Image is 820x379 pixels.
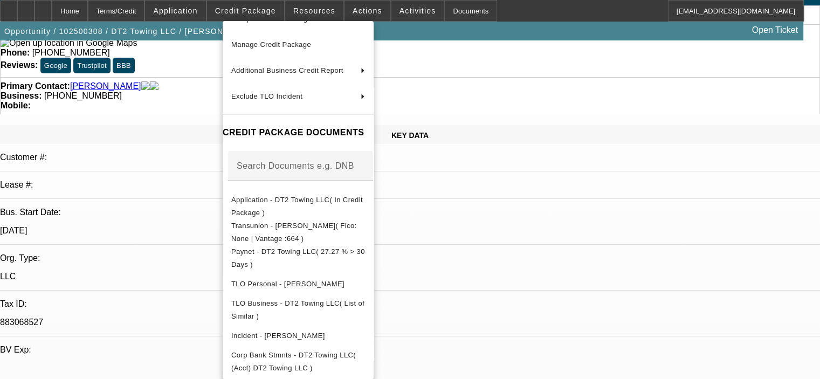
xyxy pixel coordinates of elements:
[231,332,325,340] span: Incident - [PERSON_NAME]
[231,280,344,288] span: TLO Personal - [PERSON_NAME]
[223,219,374,245] button: Transunion - Thurmond, Don( Fico: None | Vantage :664 )
[237,161,354,170] mat-label: Search Documents e.g. DNB
[231,247,365,268] span: Paynet - DT2 Towing LLC( 27.27 % > 30 Days )
[231,351,356,372] span: Corp Bank Stmnts - DT2 Towing LLC( (Acct) DT2 Towing LLC )
[223,297,374,323] button: TLO Business - DT2 Towing LLC( List of Similar )
[223,245,374,271] button: Paynet - DT2 Towing LLC( 27.27 % > 30 Days )
[231,222,357,243] span: Transunion - [PERSON_NAME]( Fico: None | Vantage :664 )
[223,349,374,375] button: Corp Bank Stmnts - DT2 Towing LLC( (Acct) DT2 Towing LLC )
[231,196,363,217] span: Application - DT2 Towing LLC( In Credit Package )
[231,92,302,100] span: Exclude TLO Incident
[223,323,374,349] button: Incident - Thurmond, Don
[223,194,374,219] button: Application - DT2 Towing LLC( In Credit Package )
[231,40,311,49] span: Manage Credit Package
[231,299,364,320] span: TLO Business - DT2 Towing LLC( List of Similar )
[223,126,374,139] h4: CREDIT PACKAGE DOCUMENTS
[231,66,343,74] span: Additional Business Credit Report
[223,271,374,297] button: TLO Personal - Thurmond, Don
